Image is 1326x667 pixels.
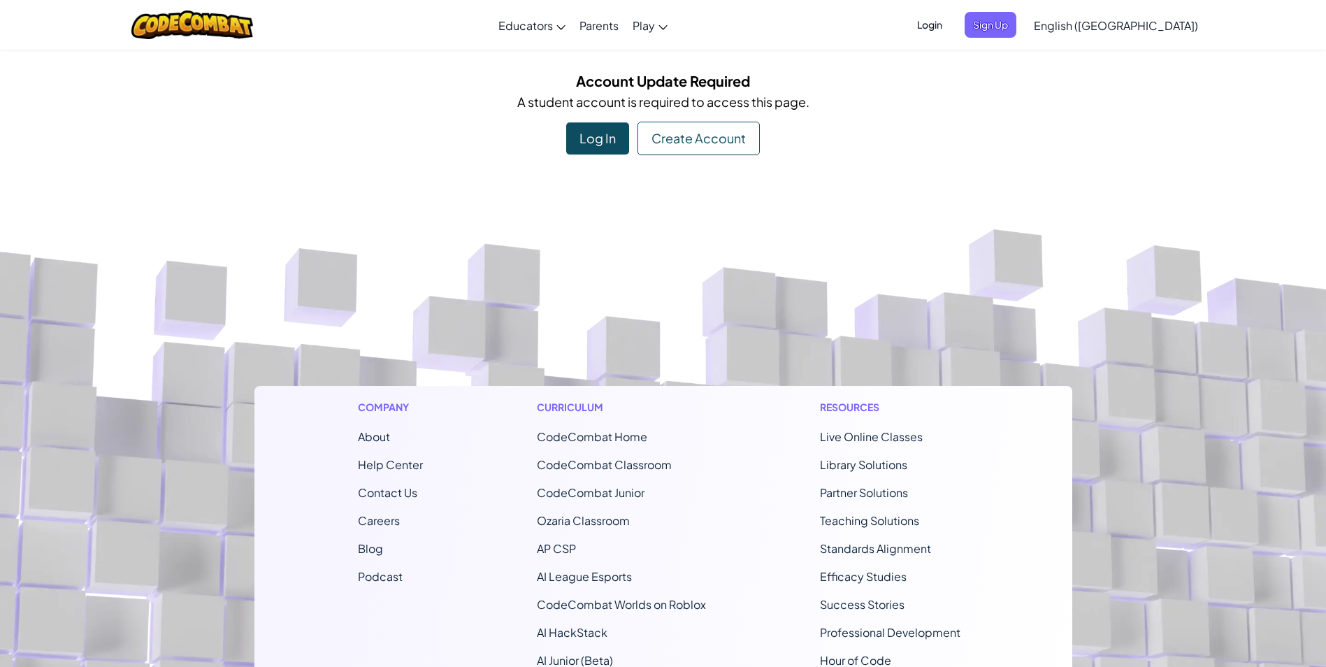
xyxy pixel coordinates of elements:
[820,569,907,584] a: Efficacy Studies
[1034,18,1198,33] span: English ([GEOGRAPHIC_DATA])
[265,70,1062,92] h5: Account Update Required
[820,597,905,612] a: Success Stories
[572,6,626,44] a: Parents
[358,485,417,500] span: Contact Us
[537,457,672,472] a: CodeCombat Classroom
[820,400,969,415] h1: Resources
[358,513,400,528] a: Careers
[633,18,655,33] span: Play
[537,597,706,612] a: CodeCombat Worlds on Roblox
[566,122,629,155] div: Log In
[637,122,760,155] div: Create Account
[820,541,931,556] a: Standards Alignment
[358,429,390,444] a: About
[131,10,254,39] img: CodeCombat logo
[537,513,630,528] a: Ozaria Classroom
[537,400,706,415] h1: Curriculum
[820,625,960,640] a: Professional Development
[358,569,403,584] a: Podcast
[358,541,383,556] a: Blog
[909,12,951,38] button: Login
[537,625,607,640] a: AI HackStack
[358,400,423,415] h1: Company
[537,569,632,584] a: AI League Esports
[1027,6,1205,44] a: English ([GEOGRAPHIC_DATA])
[820,485,908,500] a: Partner Solutions
[820,429,923,444] a: Live Online Classes
[537,429,647,444] span: CodeCombat Home
[498,18,553,33] span: Educators
[358,457,423,472] a: Help Center
[537,485,644,500] a: CodeCombat Junior
[491,6,572,44] a: Educators
[820,457,907,472] a: Library Solutions
[626,6,675,44] a: Play
[537,541,576,556] a: AP CSP
[265,92,1062,112] p: A student account is required to access this page.
[820,513,919,528] a: Teaching Solutions
[965,12,1016,38] button: Sign Up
